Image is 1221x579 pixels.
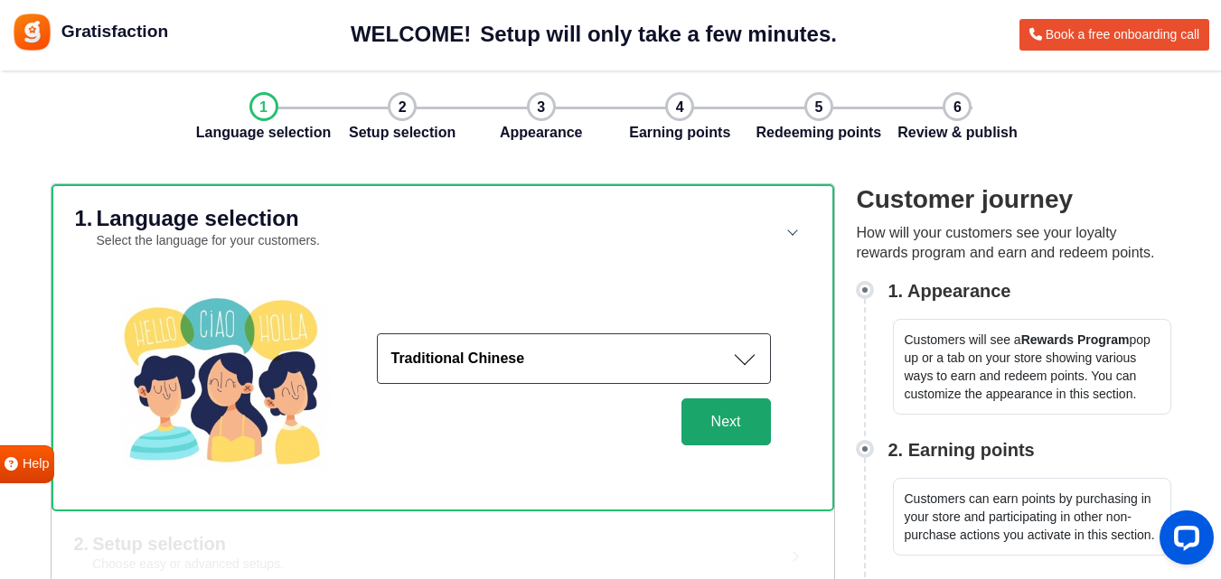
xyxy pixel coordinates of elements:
span: Help [23,454,50,474]
button: Traditional Chinese [377,333,771,384]
h3: 2. Earning points [888,436,1035,463]
h2: 1. [75,208,93,251]
strong: Rewards Program [1021,332,1130,347]
h2: Language selection [97,208,320,229]
h1: WELCOME! [351,22,471,48]
small: Select the language for your customers. [97,233,320,247]
h2: Customer journey [857,183,1171,216]
img: Gratisfaction [12,12,52,52]
iframe: LiveChat chat widget [1145,503,1221,579]
h3: 1. Appearance [888,277,1011,304]
p: Customers will see a pop up or a tab on your store showing various ways to earn and redeem points... [893,319,1171,415]
button: Next [681,398,771,445]
p: Customers can earn points by purchasing in your store and participating in other non-purchase act... [893,478,1171,556]
strong: Traditional Chinese [391,350,525,366]
span: Gratisfaction [61,19,168,45]
a: Book a free onboarding call [1019,19,1209,51]
p: How will your customers see your loyalty rewards program and earn and redeem points. [857,223,1171,263]
h1: Setup will only take a few minutes. [480,22,837,48]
